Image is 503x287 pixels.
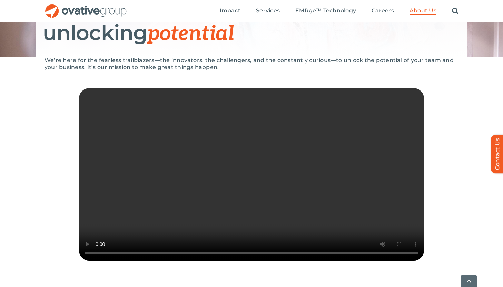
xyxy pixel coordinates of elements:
p: We’re here for the fearless trailblazers—the innovators, the challengers, and the constantly curi... [45,57,458,71]
span: Careers [372,7,394,14]
span: Services [256,7,280,14]
a: About Us [410,7,436,15]
video: Sorry, your browser doesn't support embedded videos. [79,88,424,261]
a: Search [452,7,458,15]
span: About Us [410,7,436,14]
a: OG_Full_horizontal_RGB [45,3,127,10]
span: EMRge™ Technology [295,7,356,14]
a: Careers [372,7,394,15]
span: Impact [220,7,240,14]
span: potential [147,21,234,46]
a: Services [256,7,280,15]
a: Impact [220,7,240,15]
a: EMRge™ Technology [295,7,356,15]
